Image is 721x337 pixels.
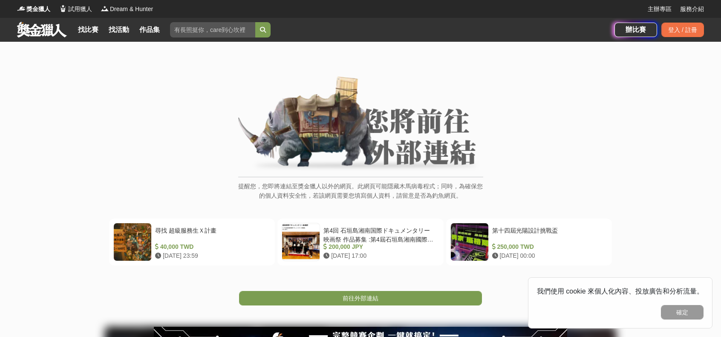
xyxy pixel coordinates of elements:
[648,5,672,14] a: 主辦專區
[105,24,133,36] a: 找活動
[26,5,50,14] span: 獎金獵人
[155,242,267,251] div: 40,000 TWD
[680,5,704,14] a: 服務介紹
[492,251,604,260] div: [DATE] 00:00
[75,24,102,36] a: 找比賽
[661,23,704,37] div: 登入 / 註冊
[155,226,267,242] div: 尋找 超級服務生Ｘ計畫
[492,242,604,251] div: 250,000 TWD
[59,4,67,13] img: Logo
[110,5,153,14] span: Dream & Hunter
[155,251,267,260] div: [DATE] 23:59
[492,226,604,242] div: 第十四屆光陽設計挑戰盃
[661,305,704,320] button: 確定
[239,291,482,305] a: 前往外部連結
[238,181,483,209] p: 提醒您，您即將連結至獎金獵人以外的網頁。此網頁可能隱藏木馬病毒程式；同時，為確保您的個人資料安全性，若該網頁需要您填寫個人資料，請留意是否為釣魚網頁。
[323,226,435,242] div: 第4回 石垣島湘南国際ドキュメンタリー映画祭 作品募集 :第4屆石垣島湘南國際紀錄片電影節作品徵集
[446,219,612,265] a: 第十四屆光陽設計挑戰盃 250,000 TWD [DATE] 00:00
[109,219,275,265] a: 尋找 超級服務生Ｘ計畫 40,000 TWD [DATE] 23:59
[170,22,255,37] input: 有長照挺你，care到心坎裡！青春出手，拍出照顧 影音徵件活動
[68,5,92,14] span: 試用獵人
[101,4,109,13] img: Logo
[17,5,50,14] a: Logo獎金獵人
[17,4,26,13] img: Logo
[323,251,435,260] div: [DATE] 17:00
[101,5,153,14] a: LogoDream & Hunter
[614,23,657,37] a: 辦比賽
[537,288,704,295] span: 我們使用 cookie 來個人化內容、投放廣告和分析流量。
[277,219,443,265] a: 第4回 石垣島湘南国際ドキュメンタリー映画祭 作品募集 :第4屆石垣島湘南國際紀錄片電影節作品徵集 200,000 JPY [DATE] 17:00
[343,295,378,302] span: 前往外部連結
[238,76,483,173] img: External Link Banner
[323,242,435,251] div: 200,000 JPY
[59,5,92,14] a: Logo試用獵人
[136,24,163,36] a: 作品集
